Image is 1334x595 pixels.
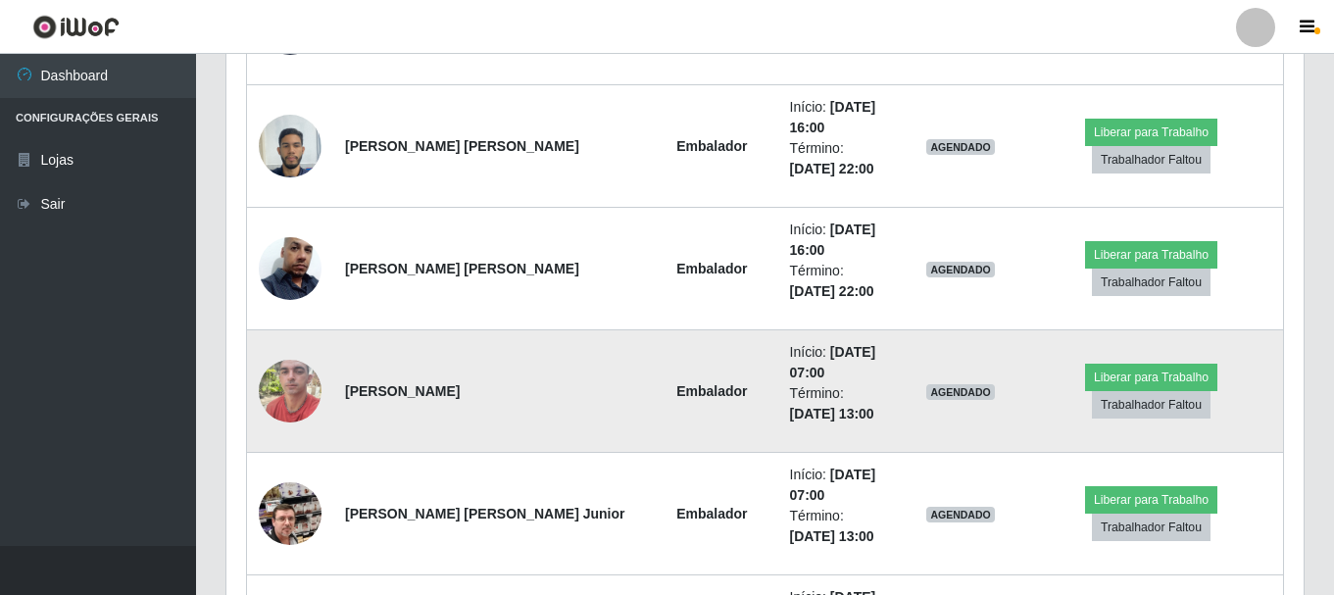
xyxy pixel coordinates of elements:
button: Liberar para Trabalho [1085,364,1217,391]
time: [DATE] 13:00 [790,528,874,544]
time: [DATE] 16:00 [790,99,876,135]
li: Término: [790,138,891,179]
span: AGENDADO [926,384,995,400]
li: Início: [790,220,891,261]
li: Início: [790,97,891,138]
strong: Embalador [676,383,747,399]
strong: [PERSON_NAME] [PERSON_NAME] Junior [345,506,624,521]
span: AGENDADO [926,139,995,155]
li: Término: [790,383,891,424]
img: 1745337138918.jpeg [259,349,321,432]
time: [DATE] 16:00 [790,222,876,258]
button: Liberar para Trabalho [1085,241,1217,269]
time: [DATE] 22:00 [790,161,874,176]
span: AGENDADO [926,262,995,277]
strong: [PERSON_NAME] [345,383,460,399]
li: Início: [790,342,891,383]
strong: [PERSON_NAME] [PERSON_NAME] [345,261,579,276]
button: Liberar para Trabalho [1085,486,1217,514]
time: [DATE] 07:00 [790,344,876,380]
button: Trabalhador Faltou [1092,391,1210,419]
button: Trabalhador Faltou [1092,146,1210,174]
time: [DATE] 22:00 [790,283,874,299]
time: [DATE] 13:00 [790,406,874,421]
strong: [PERSON_NAME] [PERSON_NAME] [345,138,579,154]
span: AGENDADO [926,507,995,522]
button: Trabalhador Faltou [1092,514,1210,541]
img: CoreUI Logo [32,15,120,39]
li: Término: [790,261,891,302]
time: [DATE] 07:00 [790,467,876,503]
li: Término: [790,506,891,547]
strong: Embalador [676,138,747,154]
button: Liberar para Trabalho [1085,119,1217,146]
strong: Embalador [676,261,747,276]
li: Início: [790,465,891,506]
img: 1736956846445.jpeg [259,104,321,187]
strong: Embalador [676,506,747,521]
img: 1699235527028.jpeg [259,458,321,570]
button: Trabalhador Faltou [1092,269,1210,296]
img: 1740359747198.jpeg [259,213,321,324]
